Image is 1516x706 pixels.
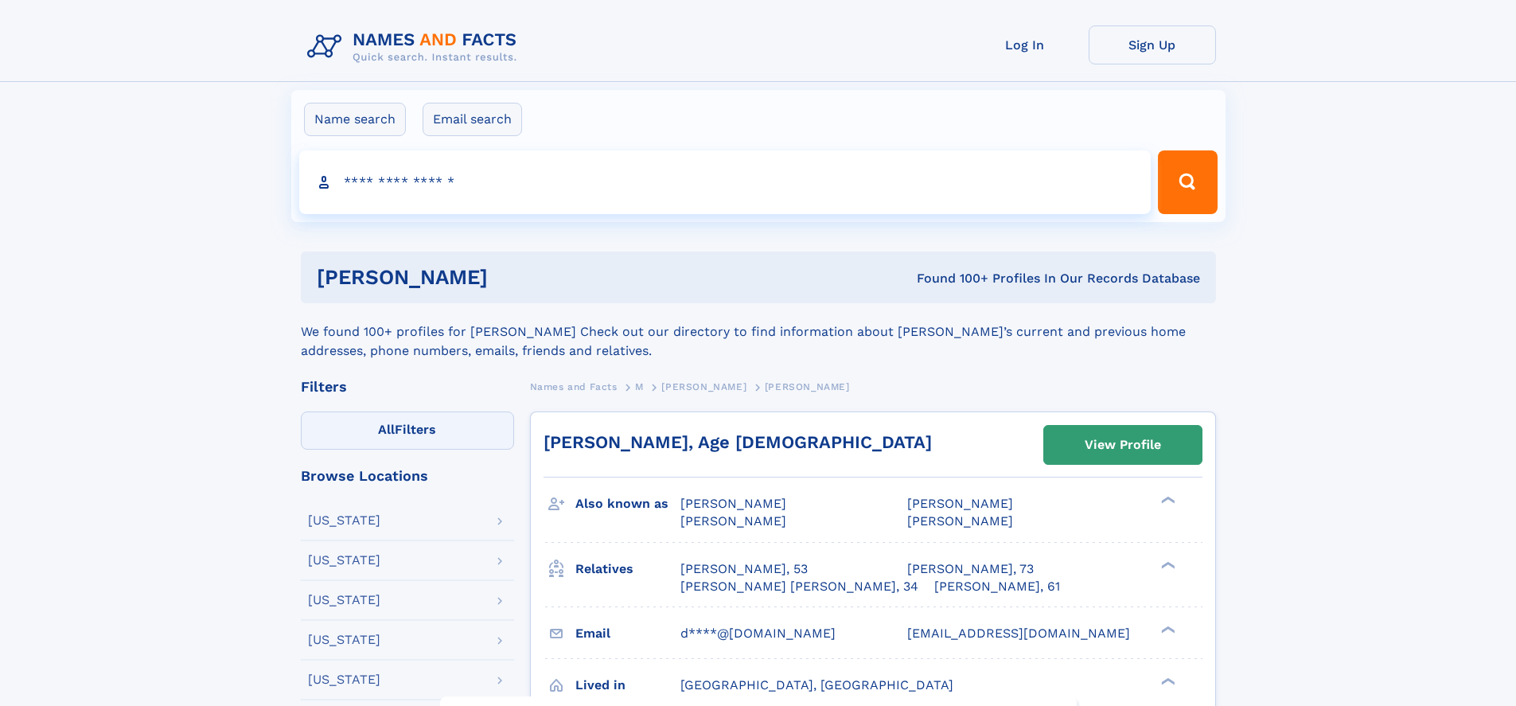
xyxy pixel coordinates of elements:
[299,150,1152,214] input: search input
[635,381,644,392] span: M
[1157,676,1176,686] div: ❯
[301,25,530,68] img: Logo Names and Facts
[304,103,406,136] label: Name search
[1089,25,1216,64] a: Sign Up
[680,677,953,692] span: [GEOGRAPHIC_DATA], [GEOGRAPHIC_DATA]
[301,380,514,394] div: Filters
[765,381,850,392] span: [PERSON_NAME]
[661,381,746,392] span: [PERSON_NAME]
[575,556,680,583] h3: Relatives
[635,376,644,396] a: M
[1157,624,1176,634] div: ❯
[702,270,1200,287] div: Found 100+ Profiles In Our Records Database
[301,303,1216,361] div: We found 100+ profiles for [PERSON_NAME] Check out our directory to find information about [PERSO...
[308,554,380,567] div: [US_STATE]
[423,103,522,136] label: Email search
[544,432,932,452] a: [PERSON_NAME], Age [DEMOGRAPHIC_DATA]
[301,412,514,450] label: Filters
[680,513,786,529] span: [PERSON_NAME]
[680,560,808,578] a: [PERSON_NAME], 53
[301,469,514,483] div: Browse Locations
[1085,427,1161,463] div: View Profile
[575,672,680,699] h3: Lived in
[907,560,1034,578] a: [PERSON_NAME], 73
[530,376,618,396] a: Names and Facts
[308,634,380,646] div: [US_STATE]
[308,594,380,607] div: [US_STATE]
[907,626,1130,641] span: [EMAIL_ADDRESS][DOMAIN_NAME]
[308,673,380,686] div: [US_STATE]
[575,620,680,647] h3: Email
[907,513,1013,529] span: [PERSON_NAME]
[378,422,395,437] span: All
[308,514,380,527] div: [US_STATE]
[907,496,1013,511] span: [PERSON_NAME]
[680,578,918,595] a: [PERSON_NAME] [PERSON_NAME], 34
[961,25,1089,64] a: Log In
[317,267,703,287] h1: [PERSON_NAME]
[680,496,786,511] span: [PERSON_NAME]
[934,578,1060,595] a: [PERSON_NAME], 61
[1157,560,1176,570] div: ❯
[575,490,680,517] h3: Also known as
[661,376,746,396] a: [PERSON_NAME]
[1044,426,1202,464] a: View Profile
[1158,150,1217,214] button: Search Button
[1157,495,1176,505] div: ❯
